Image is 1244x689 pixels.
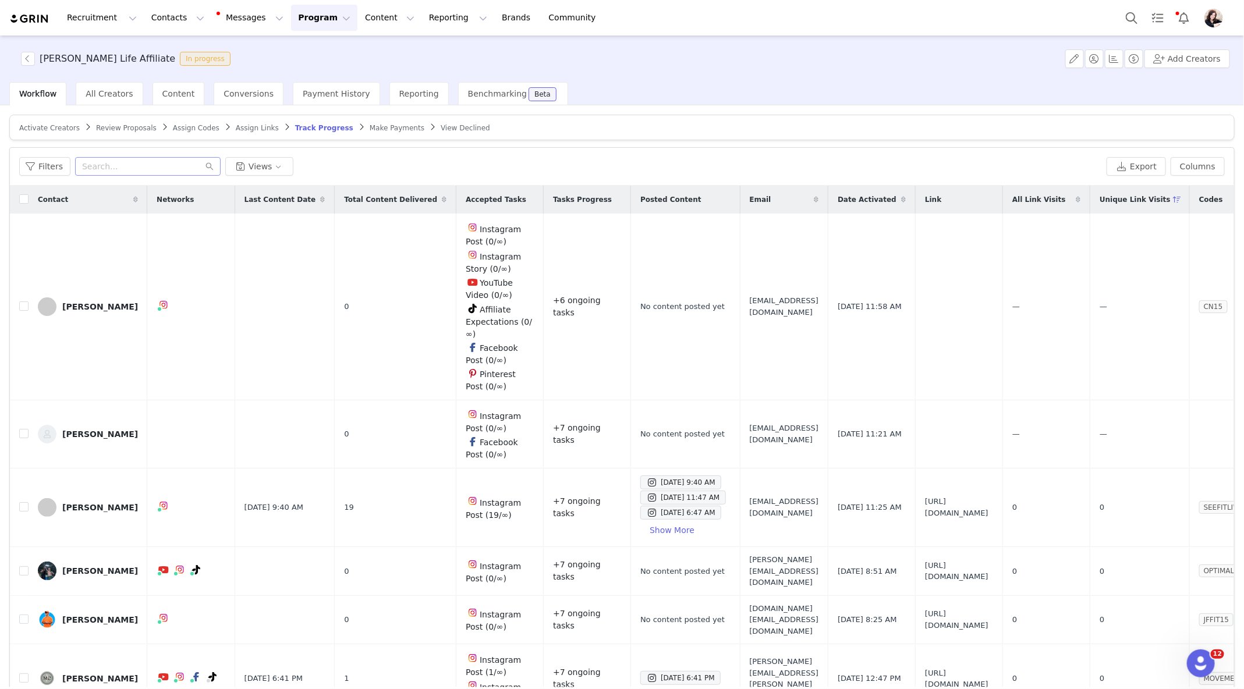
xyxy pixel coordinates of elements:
[159,613,168,623] img: instagram.svg
[157,194,194,205] span: Networks
[466,225,521,246] span: Instagram Post (0/∞)
[1197,9,1235,27] button: Profile
[422,5,494,31] button: Reporting
[646,506,715,520] div: [DATE] 6:47 AM
[646,475,715,489] div: [DATE] 9:40 AM
[1012,567,1017,576] span: 0
[495,5,541,31] a: Brands
[236,124,279,132] span: Assign Links
[96,124,157,132] span: Review Proposals
[750,194,771,205] span: Email
[468,560,477,569] img: instagram.svg
[466,438,518,459] span: Facebook Post (0/∞)
[38,498,138,517] a: [PERSON_NAME]
[40,52,175,66] h3: [PERSON_NAME] Life Affiliate
[468,608,477,617] img: instagram.svg
[244,194,316,205] span: Last Content Date
[86,89,133,98] span: All Creators
[344,566,349,577] span: 0
[38,669,138,688] a: [PERSON_NAME]
[244,673,303,684] span: [DATE] 6:41 PM
[38,562,56,580] img: 084d411a-1abd-441e-8128-decc35abc29a.jpg
[1012,615,1017,624] span: 0
[646,491,720,505] div: [DATE] 11:47 AM
[1107,157,1166,176] button: Export
[640,566,730,577] div: No content posted yet
[38,562,138,580] a: [PERSON_NAME]
[159,300,168,310] img: instagram.svg
[1119,5,1144,31] button: Search
[466,278,513,300] span: YouTube Video (0/∞)
[466,498,521,520] span: Instagram Post (19/∞)
[466,411,521,433] span: Instagram Post (0/∞)
[925,608,993,631] span: [URL][DOMAIN_NAME]
[553,495,621,520] p: +7 ongoing tasks
[553,608,621,632] p: +7 ongoing tasks
[1012,503,1017,512] span: 0
[1204,9,1223,27] img: 26edf08b-504d-4a39-856d-ea1e343791c2.jpg
[466,562,521,583] span: Instagram Post (0/∞)
[38,194,68,205] span: Contact
[9,13,50,24] img: grin logo
[640,428,730,440] div: No content posted yet
[1012,302,1020,311] span: —
[180,52,231,66] span: In progress
[344,502,354,513] span: 19
[1100,194,1171,205] span: Unique Link Visits
[1100,615,1104,624] span: 0
[925,194,941,205] span: Link
[38,610,138,629] a: [PERSON_NAME]
[62,503,138,512] div: [PERSON_NAME]
[175,672,185,681] img: instagram.svg
[303,89,370,98] span: Payment History
[291,5,357,31] button: Program
[466,370,516,391] span: Pinterest Post (0/∞)
[468,223,477,232] img: instagram.svg
[640,194,701,205] span: Posted Content
[838,194,896,205] span: Date Activated
[553,559,621,583] p: +7 ongoing tasks
[466,610,521,631] span: Instagram Post (0/∞)
[21,52,235,66] span: [object Object]
[640,521,704,539] button: Show More
[358,5,421,31] button: Content
[244,502,304,513] span: [DATE] 9:40 AM
[466,305,532,339] span: Affiliate Expectations (0/∞)
[62,615,138,624] div: [PERSON_NAME]
[38,425,138,443] a: [PERSON_NAME]
[1211,649,1224,659] span: 12
[468,654,477,663] img: instagram.svg
[750,554,819,588] span: [PERSON_NAME][EMAIL_ADDRESS][DOMAIN_NAME]
[159,501,168,510] img: instagram.svg
[175,565,185,574] img: instagram.svg
[62,429,138,439] div: [PERSON_NAME]
[344,673,349,684] span: 1
[370,124,424,132] span: Make Payments
[553,422,621,446] p: +7 ongoing tasks
[468,496,477,506] img: instagram.svg
[466,655,521,677] span: Instagram Post (1/∞)
[62,674,138,683] div: [PERSON_NAME]
[295,124,353,132] span: Track Progress
[468,250,477,260] img: instagram.svg
[38,669,56,688] img: 87b9277a-3c7b-4d5e-a6c9-62f096aace4d.jpg
[344,614,349,626] span: 0
[838,301,902,312] span: [DATE] 11:58 AM
[173,124,219,132] span: Assign Codes
[750,422,819,445] span: [EMAIL_ADDRESS][DOMAIN_NAME]
[1100,302,1107,311] span: —
[1012,674,1017,683] span: 0
[60,5,144,31] button: Recruitment
[205,162,214,171] i: icon: search
[750,295,819,318] span: [EMAIL_ADDRESS][DOMAIN_NAME]
[344,428,349,440] span: 0
[344,194,437,205] span: Total Content Delivered
[468,89,527,98] span: Benchmarking
[466,343,518,365] span: Facebook Post (0/∞)
[38,297,138,316] a: [PERSON_NAME]
[162,89,195,98] span: Content
[1144,49,1230,68] button: Add Creators
[1100,567,1104,576] span: 0
[542,5,608,31] a: Community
